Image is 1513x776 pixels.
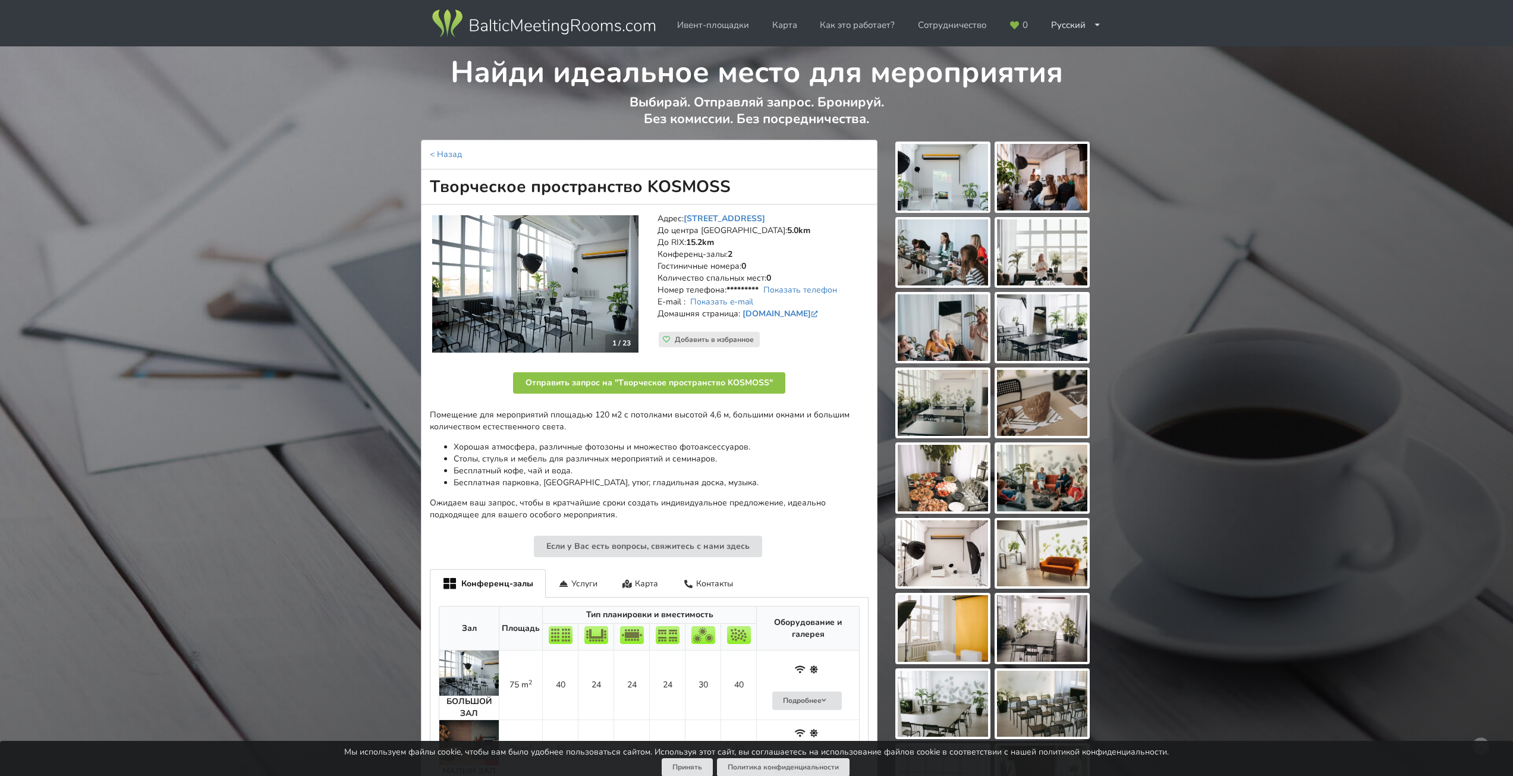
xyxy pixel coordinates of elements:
[439,720,499,765] img: Конференц-залы | Рига | Tворческое пространство KOSMOSS | Фото
[910,14,995,37] a: Сотрудничество
[439,607,499,651] th: Зал
[764,14,806,37] a: Карта
[766,272,771,284] strong: 0
[432,215,638,353] a: Необычные места | Рига | Tворческое пространство KOSMOSS 1 / 23
[811,14,903,37] a: Как это работает?
[997,520,1087,587] img: Tворческое пространство KOSMOSS | Рига | Площадка для мероприятий - фото галереи
[669,14,757,37] a: Ивент-площадки
[454,453,869,465] li: Столы, стулья и мебель для различных мероприятий и семинаров.
[898,445,988,511] img: Tворческое пространство KOSMOSS | Рига | Площадка для мероприятий - фото галереи
[513,372,785,394] button: Отправить запрос на "Tворческое пространство KOSMOSS"
[997,294,1087,361] img: Tворческое пространство KOSMOSS | Рига | Площадка для мероприятий - фото галереи
[671,569,746,597] div: Контакты
[584,626,608,644] img: U-тип
[439,651,499,696] img: Конференц-залы | Рига | Tворческое пространство KOSMOSS | Фото
[728,249,732,260] strong: 2
[685,651,721,720] td: 30
[421,169,877,205] h1: Tворческое пространство KOSMOSS
[549,626,573,644] img: Театр
[421,46,1092,92] h1: Найди идеальное место для мероприятия
[614,651,649,720] td: 24
[997,445,1087,511] img: Tворческое пространство KOSMOSS | Рига | Площадка для мероприятий - фото галереи
[656,626,680,644] img: Класс
[691,626,715,644] img: Банкет
[430,409,869,433] p: Помещение для мероприятий площадью 120 м2 с потолками высотой 4,6 м, большими окнами и большим ко...
[743,308,820,319] a: [DOMAIN_NAME]
[756,607,859,651] th: Оборудование и галерея
[898,294,988,361] img: Tворческое пространство KOSMOSS | Рига | Площадка для мероприятий - фото галереи
[997,219,1087,286] img: Tворческое пространство KOSMOSS | Рига | Площадка для мероприятий - фото галереи
[421,94,1092,140] p: Выбирай. Отправляй запрос. Бронируй. Без комиссии. Без посредничества.
[430,149,462,160] a: < Назад
[658,213,869,332] address: Адрес: До центра [GEOGRAPHIC_DATA]: До RIX: Конференц-залы: Гостиничные номера: Количество спальн...
[432,215,638,353] img: Необычные места | Рига | Tворческое пространство KOSMOSS
[898,370,988,436] img: Tворческое пространство KOSMOSS | Рига | Площадка для мероприятий - фото галереи
[430,497,869,521] p: Ожидаем ваш запрос, чтобы в кратчайшие сроки создать индивидуальное предложение, идеально подходя...
[446,696,492,719] strong: БОЛЬШОЙ ЗАЛ
[499,651,542,720] td: 75 m
[542,651,578,720] td: 40
[898,219,988,286] img: Tворческое пространство KOSMOSS | Рига | Площадка для мероприятий - фото галереи
[763,284,837,296] a: Показать телефон
[529,678,532,687] sup: 2
[997,671,1087,737] img: Tворческое пространство KOSMOSS | Рига | Площадка для мероприятий - фото галереи
[997,144,1087,211] img: Tворческое пространство KOSMOSS | Рига | Площадка для мероприятий - фото галереи
[772,692,842,710] button: Подробнее
[898,520,988,587] img: Tворческое пространство KOSMOSS | Рига | Площадка для мероприятий - фото галереи
[454,441,869,453] li: Хорошая атмосфера, различные фотозоны и множество фотоаксессуаров.
[534,536,762,557] button: Если у Вас есть вопросы, свяжитесь с нами здесь
[546,569,610,597] div: Услуги
[898,595,988,662] img: Tворческое пространство KOSMOSS | Рига | Площадка для мероприятий - фото галереи
[997,370,1087,436] img: Tворческое пространство KOSMOSS | Рига | Площадка для мероприятий - фото галереи
[721,651,756,720] td: 40
[686,237,714,248] strong: 15.2km
[741,260,746,272] strong: 0
[795,728,807,739] span: WiFi
[430,569,546,598] div: Конференц-залы
[578,651,614,720] td: 24
[684,213,765,224] a: [STREET_ADDRESS]
[809,728,821,739] span: Естественное освещение
[542,607,756,624] th: Тип планировки и вместимость
[997,595,1087,662] img: Tворческое пространство KOSMOSS | Рига | Площадка для мероприятий - фото галереи
[1023,21,1028,30] span: 0
[1043,14,1109,37] div: Русский
[675,335,754,344] span: Добавить в избранное
[610,569,671,597] div: Карта
[898,671,988,737] img: Tворческое пространство KOSMOSS | Рига | Площадка для мероприятий - фото галереи
[727,626,751,644] img: Прием
[430,7,658,40] img: Baltic Meeting Rooms
[795,664,807,676] span: WiFi
[605,334,638,352] div: 1 / 23
[809,664,821,676] span: Естественное освещение
[454,477,869,489] li: Бесплатная парковка, [GEOGRAPHIC_DATA], утюг, гладильная доска, музыка.
[690,296,753,307] a: Показать e-mail
[620,626,644,644] img: Собрание
[499,607,542,651] th: Площадь
[898,144,988,211] img: Tворческое пространство KOSMOSS | Рига | Площадка для мероприятий - фото галереи
[454,465,869,477] li: Бесплатный кофе, чай и вода.
[649,651,685,720] td: 24
[787,225,810,236] strong: 5.0km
